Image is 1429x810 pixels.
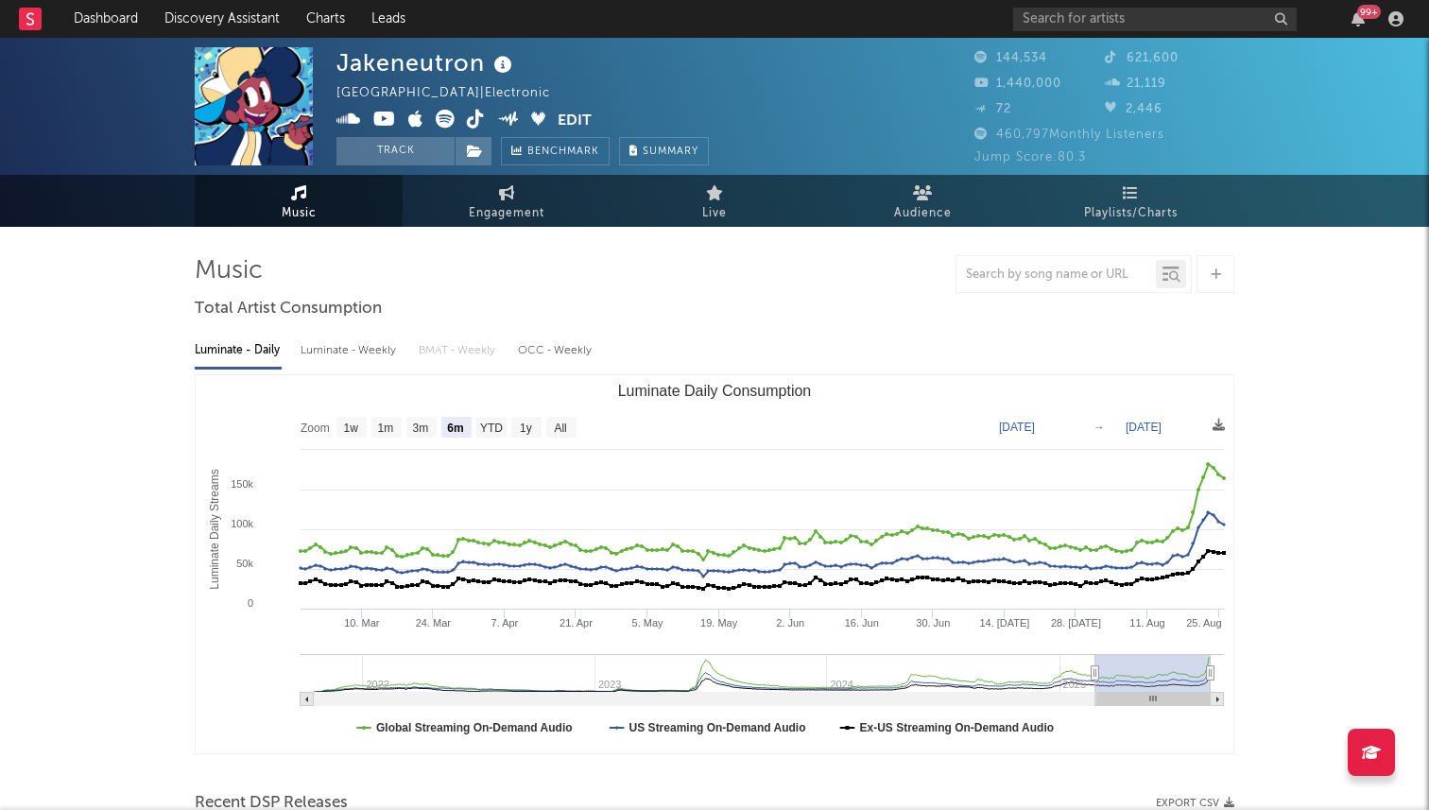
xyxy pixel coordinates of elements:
a: Playlists/Charts [1026,175,1234,227]
text: 21. Apr [560,617,593,629]
div: Luminate - Weekly [301,335,400,367]
span: Jump Score: 80.3 [974,151,1086,164]
text: → [1093,421,1105,434]
text: 19. May [700,617,738,629]
text: [DATE] [999,421,1035,434]
text: Ex-US Streaming On-Demand Audio [860,721,1055,734]
text: 25. Aug [1186,617,1221,629]
div: [GEOGRAPHIC_DATA] | Electronic [336,82,572,105]
span: 144,534 [974,52,1047,64]
text: 100k [231,518,253,529]
text: 16. Jun [845,617,879,629]
span: Summary [643,146,698,157]
svg: Luminate Daily Consumption [196,375,1233,753]
text: 7. Apr [491,617,519,629]
input: Search by song name or URL [956,267,1156,283]
a: Engagement [403,175,611,227]
text: 0 [248,597,253,609]
text: YTD [480,422,503,435]
text: [DATE] [1126,421,1162,434]
span: Benchmark [527,141,599,164]
text: Global Streaming On-Demand Audio [376,721,573,734]
span: Total Artist Consumption [195,298,382,320]
button: 99+ [1352,11,1365,26]
text: Luminate Daily Consumption [618,383,812,399]
text: Luminate Daily Streams [208,469,221,589]
a: Audience [818,175,1026,227]
span: 460,797 Monthly Listeners [974,129,1164,141]
text: 10. Mar [344,617,380,629]
div: 99 + [1357,5,1381,19]
text: 3m [413,422,429,435]
span: 621,600 [1105,52,1179,64]
text: All [554,422,566,435]
text: 1m [378,422,394,435]
button: Edit [558,110,592,133]
text: 2. Jun [776,617,804,629]
text: 1y [520,422,532,435]
button: Track [336,137,455,165]
text: 14. [DATE] [979,617,1029,629]
text: 11. Aug [1129,617,1164,629]
button: Summary [619,137,709,165]
text: 28. [DATE] [1051,617,1101,629]
div: OCC - Weekly [518,335,594,367]
text: Zoom [301,422,330,435]
a: Live [611,175,818,227]
div: Jakeneutron [336,47,517,78]
span: Live [702,202,727,225]
span: Music [282,202,317,225]
text: 24. Mar [416,617,452,629]
span: 2,446 [1105,103,1162,115]
text: US Streaming On-Demand Audio [629,721,806,734]
text: 150k [231,478,253,490]
text: 5. May [632,617,664,629]
div: Luminate - Daily [195,335,282,367]
a: Music [195,175,403,227]
button: Export CSV [1156,798,1234,809]
span: Audience [894,202,952,225]
a: Benchmark [501,137,610,165]
span: Playlists/Charts [1084,202,1178,225]
text: 50k [236,558,253,569]
span: Engagement [469,202,544,225]
span: 21,119 [1105,78,1166,90]
text: 30. Jun [916,617,950,629]
text: 6m [447,422,463,435]
span: 1,440,000 [974,78,1061,90]
input: Search for artists [1013,8,1297,31]
text: 1w [344,422,359,435]
span: 72 [974,103,1011,115]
